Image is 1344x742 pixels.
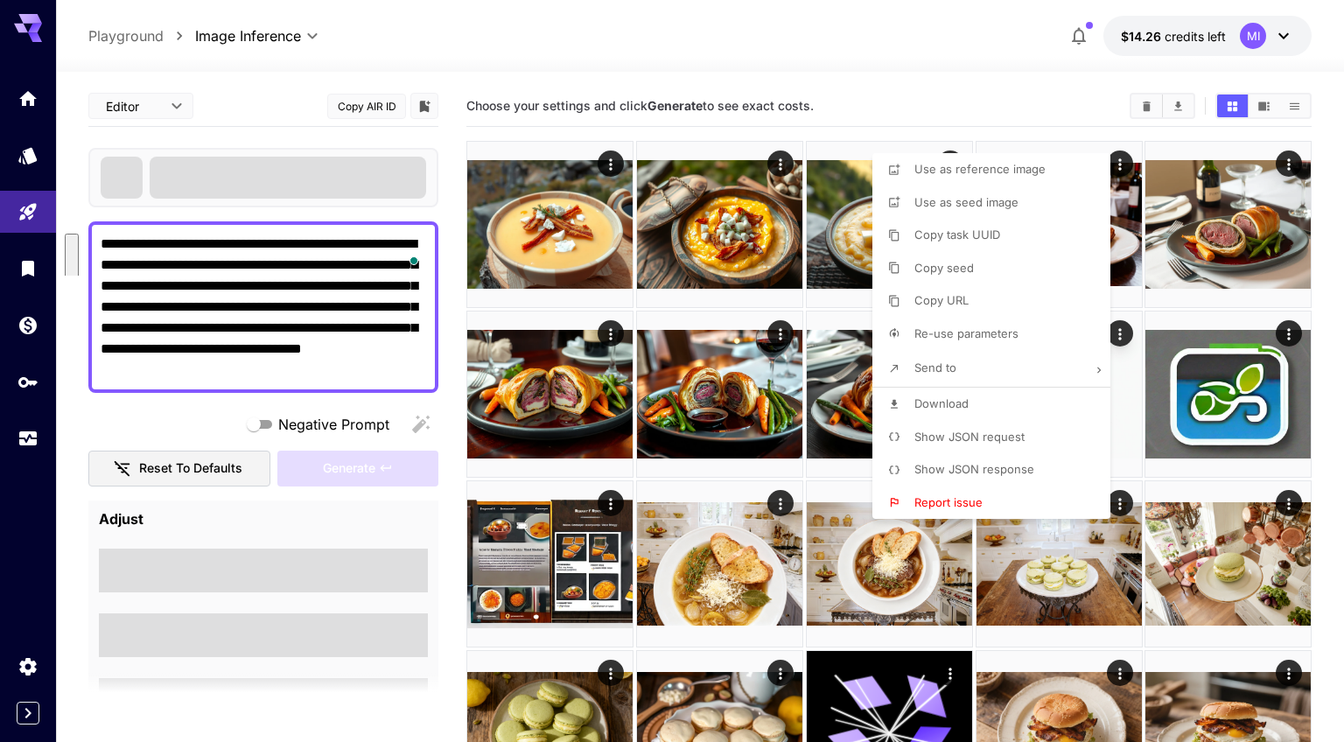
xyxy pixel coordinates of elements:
span: Use as reference image [914,162,1046,176]
span: Use as seed image [914,195,1018,209]
span: Download [914,396,969,410]
span: Copy task UUID [914,227,1000,241]
span: Show JSON request [914,430,1025,444]
span: Re-use parameters [914,326,1018,340]
span: Show JSON response [914,462,1034,476]
span: Copy URL [914,293,969,307]
span: Report issue [914,495,983,509]
span: Copy seed [914,261,974,275]
span: Send to [914,360,956,374]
